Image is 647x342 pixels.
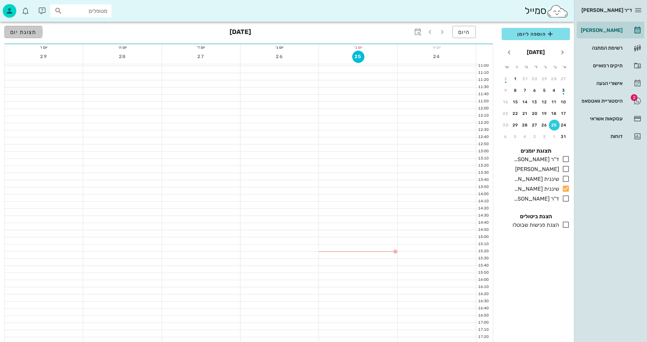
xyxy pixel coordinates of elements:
[500,76,511,81] div: 2
[273,54,286,59] span: 26
[520,123,531,127] div: 28
[525,4,569,18] div: סמייל
[353,54,364,59] span: 25
[10,29,37,35] span: תצוגת יום
[476,277,490,283] div: 16:00
[541,61,550,73] th: ג׳
[539,108,550,119] button: 19
[240,44,319,51] div: יום ג׳
[539,131,550,142] button: 2
[510,131,521,142] button: 5
[5,44,83,51] div: יום ו׳
[520,88,531,93] div: 7
[230,26,251,39] h3: [DATE]
[558,134,569,139] div: 31
[273,51,286,63] button: 26
[549,76,560,81] div: 28
[476,177,490,183] div: 13:40
[577,57,644,74] a: תיקים רפואיים
[500,85,511,96] button: 9
[502,212,570,221] h4: הצגת ביטולים
[510,76,521,81] div: 1
[476,213,490,219] div: 14:30
[577,128,644,144] a: דוחות
[520,111,531,116] div: 21
[529,131,540,142] button: 3
[631,94,637,101] span: תג
[500,111,511,116] div: 23
[556,46,569,58] button: חודש שעבר
[38,54,50,59] span: 29
[476,227,490,233] div: 14:50
[539,73,550,84] button: 29
[476,149,490,154] div: 13:00
[577,75,644,91] a: אישורי הגעה
[549,111,560,116] div: 18
[579,45,623,51] div: רשימת המתנה
[520,131,531,142] button: 4
[510,108,521,119] button: 22
[511,185,559,193] div: שיננית [PERSON_NAME]
[558,100,569,104] div: 10
[500,120,511,131] button: 30
[579,28,623,33] div: [PERSON_NAME]
[502,147,570,155] h4: תצוגת יומנים
[579,116,623,121] div: עסקאות אשראי
[431,51,443,63] button: 24
[476,113,490,119] div: 12:10
[38,51,50,63] button: 29
[529,108,540,119] button: 20
[529,100,540,104] div: 13
[476,77,490,83] div: 11:20
[476,298,490,304] div: 16:30
[577,110,644,127] a: עסקאות אשראי
[500,100,511,104] div: 16
[539,111,550,116] div: 19
[503,46,515,58] button: חודש הבא
[83,44,161,51] div: יום ה׳
[520,108,531,119] button: 21
[510,73,521,84] button: 1
[476,334,490,340] div: 17:20
[319,44,397,51] div: יום ב׳
[522,61,531,73] th: ה׳
[529,123,540,127] div: 27
[510,221,559,229] div: הצגת פגישות שבוטלו
[558,73,569,84] button: 27
[577,93,644,109] a: תגהיסטוריית וואטסאפ
[511,155,559,164] div: ד"ר [PERSON_NAME]
[520,120,531,131] button: 28
[549,73,560,84] button: 28
[579,98,623,104] div: היסטוריית וואטסאפ
[476,199,490,204] div: 14:10
[549,123,560,127] div: 25
[558,97,569,107] button: 10
[529,85,540,96] button: 6
[551,61,559,73] th: ב׳
[558,85,569,96] button: 3
[549,120,560,131] button: 25
[452,26,476,38] button: היום
[510,111,521,116] div: 22
[352,51,364,63] button: 25
[398,44,476,51] div: יום א׳
[500,97,511,107] button: 16
[539,100,550,104] div: 12
[476,270,490,276] div: 15:50
[476,184,490,190] div: 13:50
[558,111,569,116] div: 17
[560,61,569,73] th: א׳
[476,256,490,261] div: 15:30
[500,88,511,93] div: 9
[510,120,521,131] button: 29
[529,76,540,81] div: 30
[510,134,521,139] div: 5
[579,81,623,86] div: אישורי הגעה
[549,100,560,104] div: 11
[520,134,531,139] div: 4
[476,234,490,240] div: 15:00
[476,206,490,211] div: 14:20
[162,44,240,51] div: יום ד׳
[531,61,540,73] th: ד׳
[20,5,24,10] span: תג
